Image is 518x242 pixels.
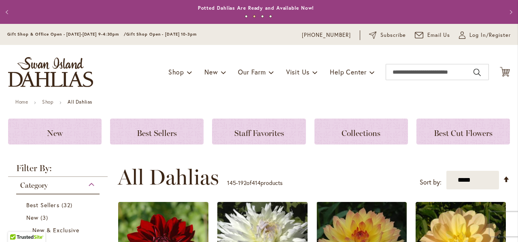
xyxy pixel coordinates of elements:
[68,99,92,105] strong: All Dahlias
[369,31,406,39] a: Subscribe
[330,68,367,76] span: Help Center
[415,31,450,39] a: Email Us
[286,68,310,76] span: Visit Us
[26,201,59,209] span: Best Sellers
[227,179,236,187] span: 145
[168,68,184,76] span: Shop
[314,119,408,144] a: Collections
[502,4,518,20] button: Next
[62,201,74,209] span: 32
[469,31,511,39] span: Log In/Register
[302,31,351,39] a: [PHONE_NUMBER]
[8,57,93,87] a: store logo
[238,68,265,76] span: Our Farm
[26,213,91,222] a: New
[20,181,48,190] span: Category
[204,68,218,76] span: New
[198,5,314,11] a: Potted Dahlias Are Ready and Available Now!
[42,99,53,105] a: Shop
[420,175,442,190] label: Sort by:
[15,99,28,105] a: Home
[416,119,510,144] a: Best Cut Flowers
[342,128,380,138] span: Collections
[26,214,38,221] span: New
[380,31,406,39] span: Subscribe
[238,179,246,187] span: 192
[8,119,102,144] a: New
[253,15,256,18] button: 2 of 4
[459,31,511,39] a: Log In/Register
[234,128,284,138] span: Staff Favorites
[434,128,493,138] span: Best Cut Flowers
[212,119,306,144] a: Staff Favorites
[126,32,197,37] span: Gift Shop Open - [DATE] 10-3pm
[8,164,108,177] strong: Filter By:
[118,165,219,189] span: All Dahlias
[227,176,282,189] p: - of products
[252,179,261,187] span: 414
[40,213,50,222] span: 3
[137,128,177,138] span: Best Sellers
[245,15,248,18] button: 1 of 4
[110,119,204,144] a: Best Sellers
[32,226,79,234] span: New & Exclusive
[26,201,91,209] a: Best Sellers
[47,128,63,138] span: New
[6,213,29,236] iframe: Launch Accessibility Center
[261,15,264,18] button: 3 of 4
[7,32,126,37] span: Gift Shop & Office Open - [DATE]-[DATE] 9-4:30pm /
[269,15,272,18] button: 4 of 4
[427,31,450,39] span: Email Us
